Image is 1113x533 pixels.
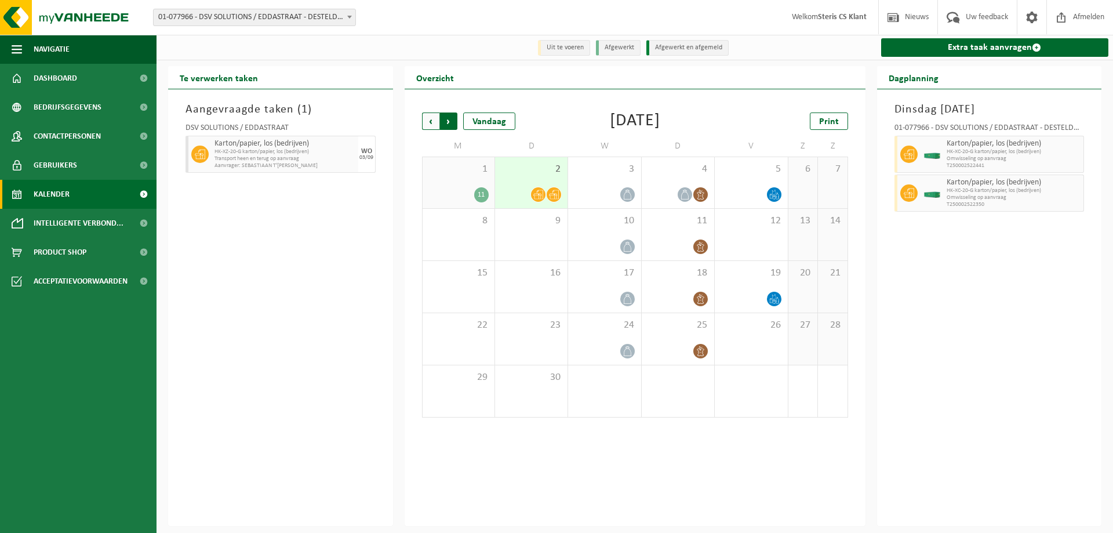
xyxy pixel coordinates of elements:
[422,136,495,157] td: M
[794,163,812,176] span: 6
[428,163,489,176] span: 1
[361,148,372,155] div: WO
[721,163,781,176] span: 5
[721,267,781,280] span: 19
[877,66,950,89] h2: Dagplanning
[648,267,708,280] span: 18
[818,136,848,157] td: Z
[794,319,812,332] span: 27
[154,9,355,26] span: 01-077966 - DSV SOLUTIONS / EDDASTRAAT - DESTELDONK
[894,101,1085,118] h3: Dinsdag [DATE]
[501,267,562,280] span: 16
[881,38,1109,57] a: Extra taak aanvragen
[34,122,101,151] span: Contactpersonen
[501,371,562,384] span: 30
[34,64,77,93] span: Dashboard
[574,267,635,280] span: 17
[34,151,77,180] span: Gebruikers
[474,187,489,202] div: 11
[648,215,708,227] span: 11
[721,319,781,332] span: 26
[894,124,1085,136] div: 01-077966 - DSV SOLUTIONS / EDDASTRAAT - DESTELDONK
[214,162,355,169] span: Aanvrager: SEBASTIAAN T'[PERSON_NAME]
[538,40,590,56] li: Uit te voeren
[642,136,715,157] td: D
[440,113,457,130] span: Volgende
[947,162,1081,169] span: T250002522441
[214,148,355,155] span: HK-XZ-20-G karton/papier, los (bedrijven)
[646,40,729,56] li: Afgewerkt en afgemeld
[34,238,86,267] span: Product Shop
[359,155,373,161] div: 03/09
[824,319,841,332] span: 28
[574,319,635,332] span: 24
[34,267,128,296] span: Acceptatievoorwaarden
[34,209,123,238] span: Intelligente verbond...
[648,319,708,332] span: 25
[34,180,70,209] span: Kalender
[818,13,867,21] strong: Steris CS Klant
[819,117,839,126] span: Print
[947,155,1081,162] span: Omwisseling op aanvraag
[824,163,841,176] span: 7
[185,101,376,118] h3: Aangevraagde taken ( )
[824,215,841,227] span: 14
[648,163,708,176] span: 4
[463,113,515,130] div: Vandaag
[428,371,489,384] span: 29
[34,93,101,122] span: Bedrijfsgegevens
[810,113,848,130] a: Print
[501,163,562,176] span: 2
[574,163,635,176] span: 3
[495,136,568,157] td: D
[947,201,1081,208] span: T250002522350
[788,136,818,157] td: Z
[428,319,489,332] span: 22
[428,215,489,227] span: 8
[824,267,841,280] span: 21
[947,148,1081,155] span: HK-XC-20-G karton/papier, los (bedrijven)
[794,215,812,227] span: 13
[923,189,941,198] img: HK-XC-20-GN-00
[422,113,439,130] span: Vorige
[168,66,270,89] h2: Te verwerken taken
[428,267,489,280] span: 15
[501,319,562,332] span: 23
[214,139,355,148] span: Karton/papier, los (bedrijven)
[794,267,812,280] span: 20
[34,35,70,64] span: Navigatie
[923,150,941,159] img: HK-XC-20-GN-00
[568,136,641,157] td: W
[715,136,788,157] td: V
[947,178,1081,187] span: Karton/papier, los (bedrijven)
[405,66,465,89] h2: Overzicht
[301,104,308,115] span: 1
[214,155,355,162] span: Transport heen en terug op aanvraag
[947,194,1081,201] span: Omwisseling op aanvraag
[574,215,635,227] span: 10
[501,215,562,227] span: 9
[153,9,356,26] span: 01-077966 - DSV SOLUTIONS / EDDASTRAAT - DESTELDONK
[947,139,1081,148] span: Karton/papier, los (bedrijven)
[185,124,376,136] div: DSV SOLUTIONS / EDDASTRAAT
[610,113,660,130] div: [DATE]
[721,215,781,227] span: 12
[596,40,641,56] li: Afgewerkt
[947,187,1081,194] span: HK-XC-20-G karton/papier, los (bedrijven)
